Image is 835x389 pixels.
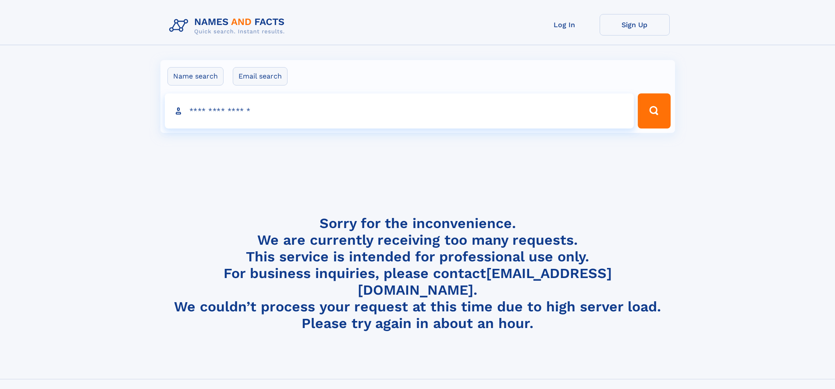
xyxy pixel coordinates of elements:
[638,93,670,128] button: Search Button
[600,14,670,36] a: Sign Up
[165,93,634,128] input: search input
[529,14,600,36] a: Log In
[166,215,670,332] h4: Sorry for the inconvenience. We are currently receiving too many requests. This service is intend...
[233,67,288,86] label: Email search
[166,14,292,38] img: Logo Names and Facts
[167,67,224,86] label: Name search
[358,265,612,298] a: [EMAIL_ADDRESS][DOMAIN_NAME]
